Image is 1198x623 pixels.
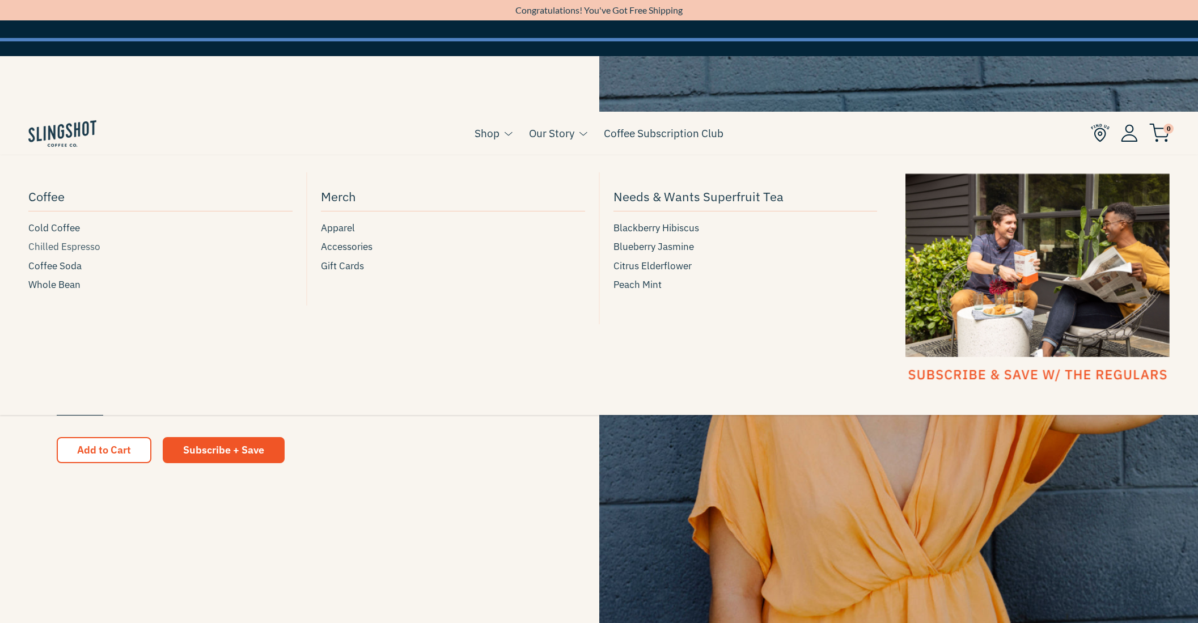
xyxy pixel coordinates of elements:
[613,187,784,206] span: Needs & Wants Superfruit Tea
[77,445,131,455] span: Add to Cart
[28,277,293,293] a: Whole Bean
[475,125,499,142] a: Shop
[28,221,293,236] a: Cold Coffee
[1121,124,1138,142] img: Account
[321,258,364,274] span: Gift Cards
[1091,124,1110,142] img: Find Us
[57,437,151,463] button: Add to Cart
[1149,124,1170,142] img: cart
[321,221,355,236] span: Apparel
[321,258,585,274] a: Gift Cards
[28,240,293,255] a: Chilled Espresso
[613,240,694,255] span: Blueberry Jasmine
[1149,126,1170,140] a: 0
[613,258,878,274] a: Citrus Elderflower
[163,437,285,463] a: Subscribe + Save
[613,277,662,293] span: Peach Mint
[613,240,878,255] a: Blueberry Jasmine
[28,221,80,236] span: Cold Coffee
[28,277,81,293] span: Whole Bean
[604,125,723,142] a: Coffee Subscription Club
[613,258,692,274] span: Citrus Elderflower
[321,184,585,211] a: Merch
[613,221,699,236] span: Blackberry Hibiscus
[321,240,585,255] a: Accessories
[613,277,878,293] a: Peach Mint
[28,187,65,206] span: Coffee
[529,125,574,142] a: Our Story
[321,240,372,255] span: Accessories
[28,258,293,274] a: Coffee Soda
[28,258,82,274] span: Coffee Soda
[28,240,100,255] span: Chilled Espresso
[613,221,878,236] a: Blackberry Hibiscus
[321,187,356,206] span: Merch
[28,184,293,211] a: Coffee
[613,184,878,211] a: Needs & Wants Superfruit Tea
[1163,124,1174,134] span: 0
[321,221,585,236] a: Apparel
[183,443,264,456] span: Subscribe + Save
[57,405,103,417] a: Learn More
